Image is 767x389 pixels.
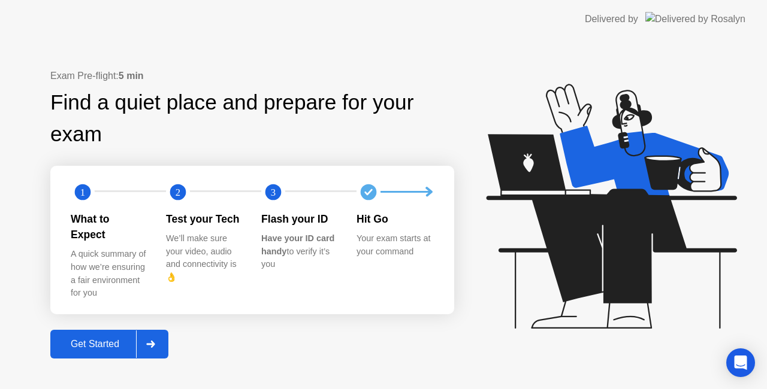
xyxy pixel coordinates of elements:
text: 2 [176,186,180,197]
div: What to Expect [71,211,147,243]
div: Your exam starts at your command [357,232,433,258]
div: Flash your ID [261,211,337,227]
b: Have your ID card handy [261,233,334,256]
button: Get Started [50,330,168,358]
div: Test your Tech [166,211,242,227]
div: to verify it’s you [261,232,337,271]
text: 3 [271,186,276,197]
div: Get Started [54,339,136,350]
img: Delivered by Rosalyn [645,12,745,26]
b: 5 min [119,71,144,81]
div: Open Intercom Messenger [726,348,755,377]
div: We’ll make sure your video, audio and connectivity is 👌 [166,232,242,284]
div: Find a quiet place and prepare for your exam [50,87,454,150]
div: Exam Pre-flight: [50,69,454,83]
text: 1 [80,186,85,197]
div: A quick summary of how we’re ensuring a fair environment for you [71,248,147,299]
div: Delivered by [585,12,638,26]
div: Hit Go [357,211,433,227]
